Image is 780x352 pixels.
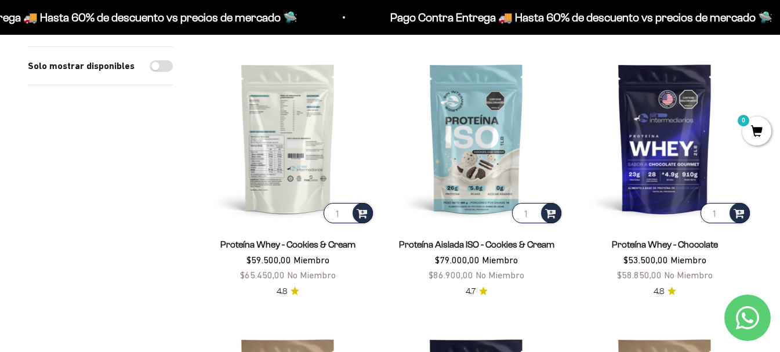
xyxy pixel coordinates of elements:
[399,239,554,249] a: Proteína Aislada ISO - Cookies & Cream
[287,270,336,280] span: No Miembro
[201,51,375,226] img: Proteína Whey - Cookies & Cream
[617,270,662,280] span: $58.850,00
[246,255,291,265] span: $59.500,00
[466,285,476,298] span: 4.7
[654,285,676,298] a: 4.84.8 de 5.0 estrellas
[435,255,480,265] span: $79.000,00
[293,255,329,265] span: Miembro
[277,285,287,298] span: 4.8
[466,285,488,298] a: 4.74.7 de 5.0 estrellas
[623,255,668,265] span: $53.500,00
[277,285,299,298] a: 4.84.8 de 5.0 estrellas
[654,285,664,298] span: 4.8
[240,270,285,280] span: $65.450,00
[742,126,771,139] a: 0
[429,270,473,280] span: $86.900,00
[375,8,757,27] p: Pago Contra Entrega 🚚 Hasta 60% de descuento vs precios de mercado 🛸
[482,255,518,265] span: Miembro
[220,239,355,249] a: Proteína Whey - Cookies & Cream
[664,270,713,280] span: No Miembro
[28,59,135,74] label: Solo mostrar disponibles
[737,114,750,128] mark: 0
[476,270,524,280] span: No Miembro
[612,239,718,249] a: Proteína Whey - Chocolate
[670,255,706,265] span: Miembro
